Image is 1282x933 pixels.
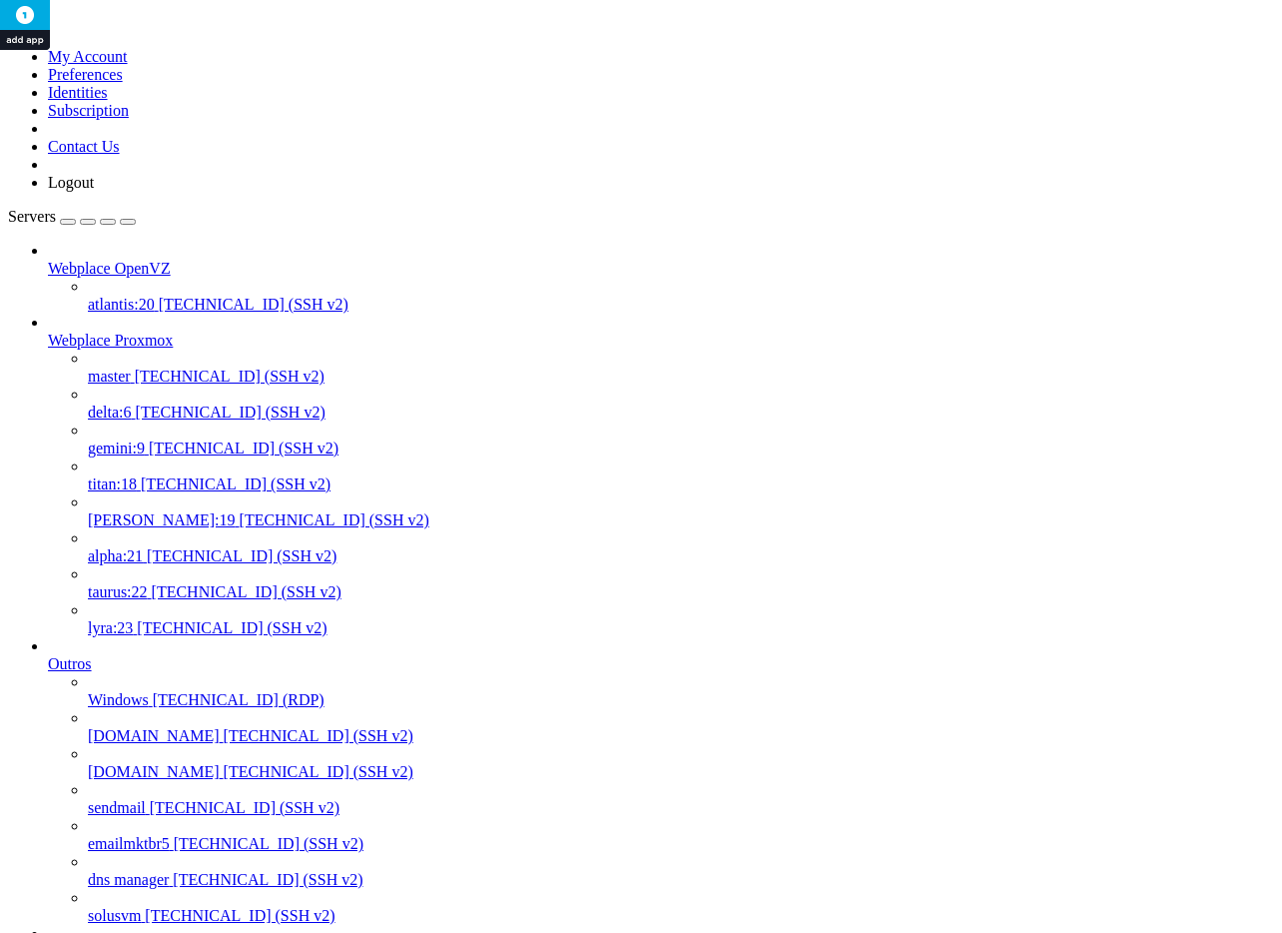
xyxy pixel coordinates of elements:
li: titan:18 [TECHNICAL_ID] (SSH v2) [88,458,1274,493]
span: master [88,368,131,385]
a: Servers [8,208,136,225]
a: Windows [TECHNICAL_ID] (RDP) [88,691,1274,709]
a: Preferences [48,66,123,83]
span: [TECHNICAL_ID] (SSH v2) [173,871,362,888]
a: Webplace OpenVZ [48,260,1274,278]
span: [TECHNICAL_ID] (SSH v2) [174,835,363,852]
span: [TECHNICAL_ID] (SSH v2) [141,475,330,492]
li: [DOMAIN_NAME] [TECHNICAL_ID] (SSH v2) [88,709,1274,745]
a: atlantis:20 [TECHNICAL_ID] (SSH v2) [88,296,1274,314]
a: alpha:21 [TECHNICAL_ID] (SSH v2) [88,547,1274,565]
li: solusvm [TECHNICAL_ID] (SSH v2) [88,889,1274,925]
span: Windows [88,691,149,708]
span: [TECHNICAL_ID] (SSH v2) [240,511,429,528]
span: [TECHNICAL_ID] (SSH v2) [136,404,325,421]
a: dns manager [TECHNICAL_ID] (SSH v2) [88,871,1274,889]
span: [TECHNICAL_ID] (SSH v2) [137,619,326,636]
li: sendmail [TECHNICAL_ID] (SSH v2) [88,781,1274,817]
li: gemini:9 [TECHNICAL_ID] (SSH v2) [88,422,1274,458]
a: Outros [48,655,1274,673]
li: Webplace OpenVZ [48,242,1274,314]
span: [TECHNICAL_ID] (SSH v2) [224,727,413,744]
span: atlantis:20 [88,296,155,313]
span: Webplace Proxmox [48,332,173,349]
span: dns manager [88,871,169,888]
span: delta:6 [88,404,132,421]
a: My Account [48,48,128,65]
span: [TECHNICAL_ID] (SSH v2) [152,583,341,600]
a: lyra:23 [TECHNICAL_ID] (SSH v2) [88,619,1274,637]
span: [TECHNICAL_ID] (SSH v2) [135,368,324,385]
a: Logout [48,174,94,191]
span: titan:18 [88,475,137,492]
span: emailmktbr5 [88,835,170,852]
li: Webplace Proxmox [48,314,1274,637]
li: taurus:22 [TECHNICAL_ID] (SSH v2) [88,565,1274,601]
li: alpha:21 [TECHNICAL_ID] (SSH v2) [88,529,1274,565]
span: [TECHNICAL_ID] (SSH v2) [159,296,348,313]
li: dns manager [TECHNICAL_ID] (SSH v2) [88,853,1274,889]
a: Identities [48,84,108,101]
a: [DOMAIN_NAME] [TECHNICAL_ID] (SSH v2) [88,763,1274,781]
li: master [TECHNICAL_ID] (SSH v2) [88,350,1274,386]
li: Windows [TECHNICAL_ID] (RDP) [88,673,1274,709]
a: gemini:9 [TECHNICAL_ID] (SSH v2) [88,440,1274,458]
a: delta:6 [TECHNICAL_ID] (SSH v2) [88,404,1274,422]
span: Servers [8,208,56,225]
a: [PERSON_NAME]:19 [TECHNICAL_ID] (SSH v2) [88,511,1274,529]
a: master [TECHNICAL_ID] (SSH v2) [88,368,1274,386]
a: titan:18 [TECHNICAL_ID] (SSH v2) [88,475,1274,493]
a: emailmktbr5 [TECHNICAL_ID] (SSH v2) [88,835,1274,853]
a: Webplace Proxmox [48,332,1274,350]
span: [TECHNICAL_ID] (RDP) [153,691,324,708]
a: [DOMAIN_NAME] [TECHNICAL_ID] (SSH v2) [88,727,1274,745]
a: Subscription [48,102,129,119]
span: [TECHNICAL_ID] (SSH v2) [150,799,339,816]
span: [TECHNICAL_ID] (SSH v2) [224,763,413,780]
span: [TECHNICAL_ID] (SSH v2) [149,440,338,457]
span: sendmail [88,799,146,816]
span: [TECHNICAL_ID] (SSH v2) [147,547,336,564]
span: [DOMAIN_NAME] [88,763,220,780]
span: solusvm [88,907,141,924]
li: Outros [48,637,1274,925]
li: [PERSON_NAME]:19 [TECHNICAL_ID] (SSH v2) [88,493,1274,529]
a: Contact Us [48,138,120,155]
span: [DOMAIN_NAME] [88,727,220,744]
span: gemini:9 [88,440,145,457]
a: solusvm [TECHNICAL_ID] (SSH v2) [88,907,1274,925]
li: lyra:23 [TECHNICAL_ID] (SSH v2) [88,601,1274,637]
span: taurus:22 [88,583,148,600]
span: lyra:23 [88,619,133,636]
span: Outros [48,655,92,672]
span: Webplace OpenVZ [48,260,171,277]
span: [PERSON_NAME]:19 [88,511,236,528]
span: alpha:21 [88,547,143,564]
span: [TECHNICAL_ID] (SSH v2) [145,907,334,924]
li: atlantis:20 [TECHNICAL_ID] (SSH v2) [88,278,1274,314]
li: emailmktbr5 [TECHNICAL_ID] (SSH v2) [88,817,1274,853]
a: taurus:22 [TECHNICAL_ID] (SSH v2) [88,583,1274,601]
a: sendmail [TECHNICAL_ID] (SSH v2) [88,799,1274,817]
li: [DOMAIN_NAME] [TECHNICAL_ID] (SSH v2) [88,745,1274,781]
li: delta:6 [TECHNICAL_ID] (SSH v2) [88,386,1274,422]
